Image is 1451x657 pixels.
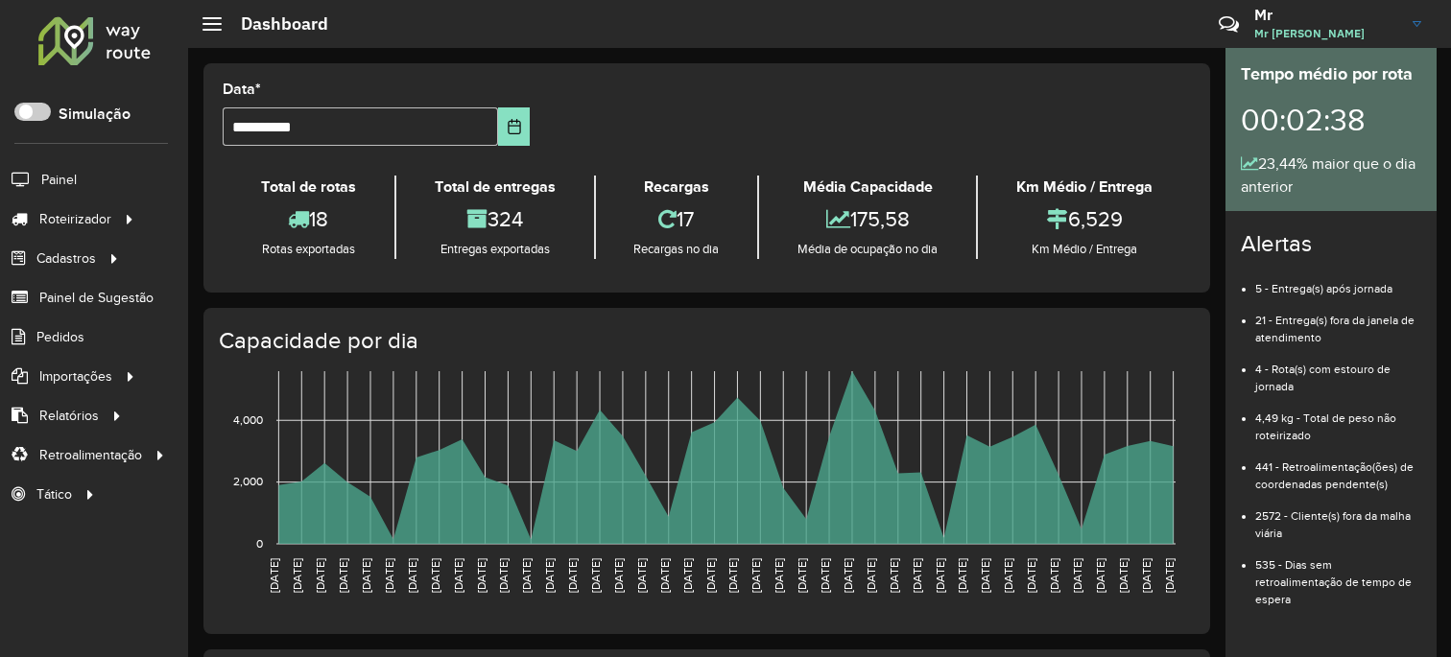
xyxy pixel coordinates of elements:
[612,558,625,593] text: [DATE]
[842,558,854,593] text: [DATE]
[1140,558,1153,593] text: [DATE]
[1254,6,1398,24] h3: Mr
[979,558,991,593] text: [DATE]
[635,558,648,593] text: [DATE]
[314,558,326,593] text: [DATE]
[227,240,390,259] div: Rotas exportadas
[498,107,531,146] button: Choose Date
[601,199,753,240] div: 17
[36,327,84,347] span: Pedidos
[291,558,303,593] text: [DATE]
[1094,558,1106,593] text: [DATE]
[406,558,418,593] text: [DATE]
[233,476,263,488] text: 2,000
[497,558,510,593] text: [DATE]
[1255,395,1421,444] li: 4,49 kg - Total de peso não roteirizado
[1255,266,1421,297] li: 5 - Entrega(s) após jornada
[749,558,762,593] text: [DATE]
[764,199,971,240] div: 175,58
[1254,25,1398,42] span: Mr [PERSON_NAME]
[41,170,77,190] span: Painel
[934,558,946,593] text: [DATE]
[39,288,154,308] span: Painel de Sugestão
[39,445,142,465] span: Retroalimentação
[1117,558,1130,593] text: [DATE]
[233,413,263,426] text: 4,000
[1163,558,1176,593] text: [DATE]
[1241,230,1421,258] h4: Alertas
[520,558,533,593] text: [DATE]
[268,558,280,593] text: [DATE]
[601,240,753,259] div: Recargas no dia
[543,558,556,593] text: [DATE]
[888,558,900,593] text: [DATE]
[401,199,589,240] div: 324
[589,558,602,593] text: [DATE]
[219,327,1191,355] h4: Capacidade por dia
[1241,153,1421,199] div: 23,44% maior que o dia anterior
[1002,558,1014,593] text: [DATE]
[59,103,131,126] label: Simulação
[956,558,968,593] text: [DATE]
[726,558,739,593] text: [DATE]
[401,240,589,259] div: Entregas exportadas
[983,240,1186,259] div: Km Médio / Entrega
[337,558,349,593] text: [DATE]
[704,558,717,593] text: [DATE]
[429,558,441,593] text: [DATE]
[1255,444,1421,493] li: 441 - Retroalimentação(ões) de coordenadas pendente(s)
[1048,558,1060,593] text: [DATE]
[1255,297,1421,346] li: 21 - Entrega(s) fora da janela de atendimento
[819,558,831,593] text: [DATE]
[1241,87,1421,153] div: 00:02:38
[601,176,753,199] div: Recargas
[1071,558,1083,593] text: [DATE]
[360,558,372,593] text: [DATE]
[983,176,1186,199] div: Km Médio / Entrega
[764,176,971,199] div: Média Capacidade
[223,78,261,101] label: Data
[773,558,785,593] text: [DATE]
[911,558,923,593] text: [DATE]
[36,484,72,504] span: Tático
[36,248,96,269] span: Cadastros
[256,537,263,550] text: 0
[1025,558,1037,593] text: [DATE]
[658,558,671,593] text: [DATE]
[764,240,971,259] div: Média de ocupação no dia
[222,13,328,35] h2: Dashboard
[1255,542,1421,608] li: 535 - Dias sem retroalimentação de tempo de espera
[383,558,395,593] text: [DATE]
[1208,4,1249,45] a: Contato Rápido
[1241,61,1421,87] div: Tempo médio por rota
[796,558,808,593] text: [DATE]
[227,176,390,199] div: Total de rotas
[566,558,579,593] text: [DATE]
[475,558,488,593] text: [DATE]
[227,199,390,240] div: 18
[1255,346,1421,395] li: 4 - Rota(s) com estouro de jornada
[39,406,99,426] span: Relatórios
[681,558,694,593] text: [DATE]
[39,366,112,387] span: Importações
[452,558,464,593] text: [DATE]
[983,199,1186,240] div: 6,529
[401,176,589,199] div: Total de entregas
[1255,493,1421,542] li: 2572 - Cliente(s) fora da malha viária
[39,209,111,229] span: Roteirizador
[865,558,877,593] text: [DATE]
